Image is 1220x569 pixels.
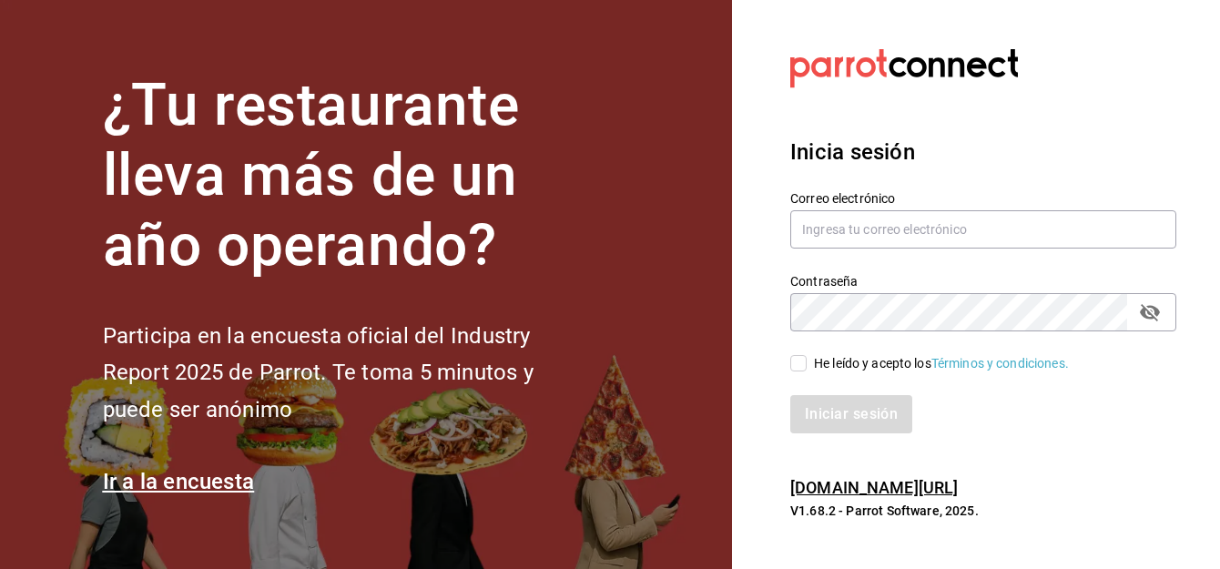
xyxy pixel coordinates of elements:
h2: Participa en la encuesta oficial del Industry Report 2025 de Parrot. Te toma 5 minutos y puede se... [103,318,595,429]
input: Ingresa tu correo electrónico [790,210,1176,249]
p: V1.68.2 - Parrot Software, 2025. [790,502,1176,520]
div: He leído y acepto los [814,354,1069,373]
h3: Inicia sesión [790,136,1176,168]
label: Correo electrónico [790,192,1176,205]
a: Términos y condiciones. [931,356,1069,371]
h1: ¿Tu restaurante lleva más de un año operando? [103,71,595,280]
a: [DOMAIN_NAME][URL] [790,478,958,497]
button: passwordField [1134,297,1165,328]
a: Ir a la encuesta [103,469,255,494]
label: Contraseña [790,275,1176,288]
